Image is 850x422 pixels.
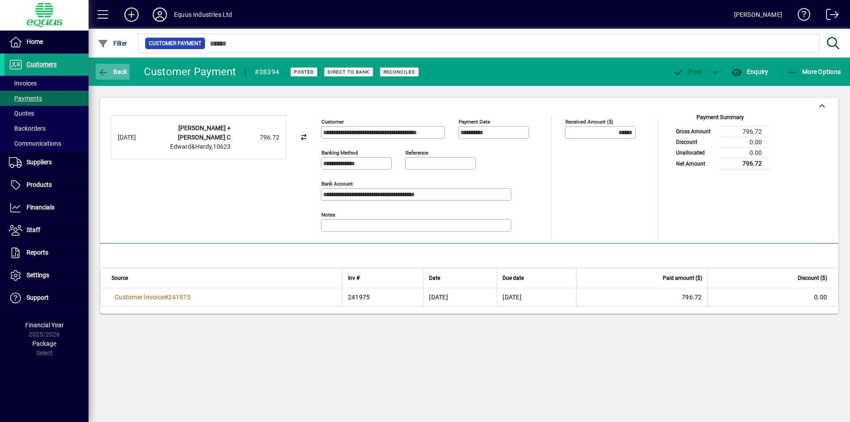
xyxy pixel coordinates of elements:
[672,158,720,169] td: Net Amount
[32,340,56,347] span: Package
[672,115,769,170] app-page-summary-card: Payment Summary
[673,68,702,75] span: ost
[27,249,48,256] span: Reports
[669,64,707,80] button: Post
[98,68,127,75] span: Back
[4,151,89,174] a: Suppliers
[164,294,168,301] span: #
[168,294,190,301] span: 241975
[321,119,344,125] mat-label: Customer
[27,181,52,188] span: Products
[502,273,524,283] span: Due date
[798,273,827,283] span: Discount ($)
[294,69,314,75] span: Posted
[688,68,692,75] span: P
[4,174,89,196] a: Products
[734,8,782,22] div: [PERSON_NAME]
[672,113,769,126] div: Payment Summary
[9,140,61,147] span: Communications
[663,273,702,283] span: Paid amount ($)
[383,69,415,75] span: Reconciled
[4,76,89,91] a: Invoices
[27,294,49,301] span: Support
[170,143,231,150] span: Edward&Hardy,10623
[787,68,841,75] span: More Options
[4,197,89,219] a: Financials
[25,321,64,329] span: Financial Year
[4,31,89,53] a: Home
[174,8,232,22] div: Equus Industries Ltd
[4,264,89,286] a: Settings
[9,95,42,102] span: Payments
[9,80,37,87] span: Invoices
[423,288,497,306] td: [DATE]
[720,158,769,169] td: 796.72
[321,150,358,156] mat-label: Banking method
[672,126,720,137] td: Gross Amount
[348,273,359,283] span: Inv #
[729,64,770,80] button: Enquiry
[89,64,137,80] app-page-header-button: Back
[255,65,280,79] div: #38394
[4,136,89,151] a: Communications
[98,40,127,47] span: Filter
[27,159,52,166] span: Suppliers
[117,7,146,23] button: Add
[707,288,838,306] td: 0.00
[4,219,89,241] a: Staff
[27,61,57,68] span: Customers
[497,288,576,306] td: [DATE]
[9,110,34,117] span: Quotes
[96,35,130,51] button: Filter
[791,2,811,31] a: Knowledge Base
[406,150,428,156] mat-label: Reference
[149,39,201,48] span: Customer Payment
[4,91,89,106] a: Payments
[4,106,89,121] a: Quotes
[576,288,707,306] td: 796.72
[118,133,153,142] div: [DATE]
[178,124,231,141] strong: [PERSON_NAME] + [PERSON_NAME] C
[785,64,843,80] button: More Options
[235,133,279,142] div: 796.72
[27,204,54,211] span: Financials
[112,292,193,302] a: Customer Invoice#241975
[96,64,130,80] button: Back
[672,147,720,158] td: Unallocated
[9,125,46,132] span: Backorders
[720,126,769,137] td: 796.72
[720,147,769,158] td: 0.00
[4,287,89,309] a: Support
[731,68,768,75] span: Enquiry
[144,65,236,79] div: Customer Payment
[429,273,440,283] span: Date
[27,271,49,279] span: Settings
[27,38,43,45] span: Home
[4,242,89,264] a: Reports
[328,69,370,75] span: Direct to bank
[459,119,490,125] mat-label: Payment Date
[4,121,89,136] a: Backorders
[672,137,720,147] td: Discount
[342,288,423,306] td: 241975
[115,294,164,301] span: Customer Invoice
[720,137,769,147] td: 0.00
[146,7,174,23] button: Profile
[321,212,335,218] mat-label: Notes
[819,2,839,31] a: Logout
[27,226,40,233] span: Staff
[321,181,353,187] mat-label: Bank Account
[112,273,128,283] span: Source
[565,119,613,125] mat-label: Received Amount ($)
